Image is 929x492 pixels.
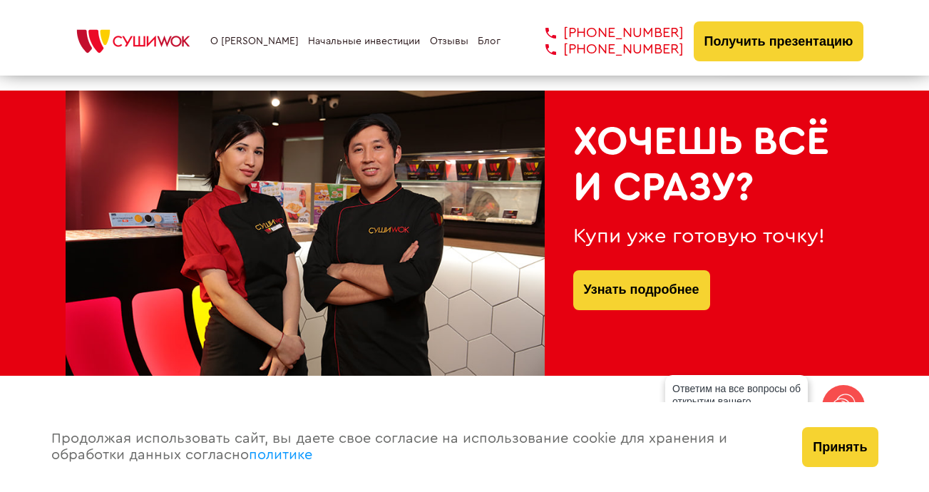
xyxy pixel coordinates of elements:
a: Начальные инвестиции [308,36,420,47]
img: СУШИWOK [66,26,201,57]
h2: Хочешь всё и сразу? [573,119,836,211]
a: политике [249,448,312,462]
a: Узнать подробнее [584,270,699,310]
button: Узнать подробнее [573,270,710,310]
a: Блог [478,36,501,47]
button: Получить презентацию [694,21,864,61]
div: Продолжая использовать сайт, вы даете свое согласие на использование cookie для хранения и обрабо... [37,402,789,492]
a: [PHONE_NUMBER] [524,41,684,58]
div: Ответим на все вопросы об открытии вашего [PERSON_NAME]! [665,375,808,428]
div: Купи уже готовую точку! [573,225,836,248]
a: Отзывы [430,36,468,47]
a: [PHONE_NUMBER] [524,25,684,41]
a: О [PERSON_NAME] [210,36,299,47]
button: Принять [802,427,878,467]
